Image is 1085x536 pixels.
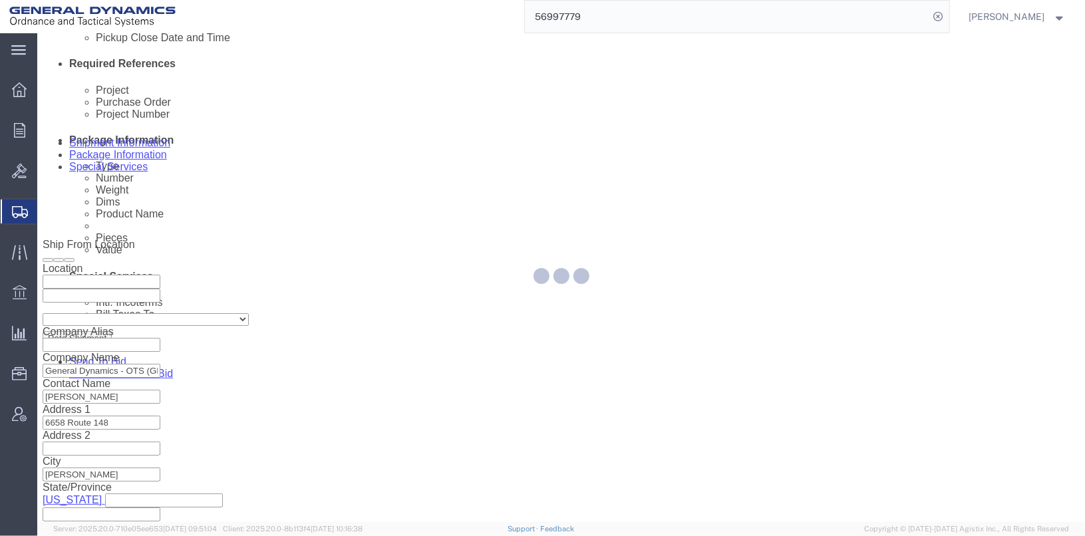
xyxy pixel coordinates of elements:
a: Feedback [540,525,574,533]
span: [DATE] 09:51:04 [163,525,217,533]
img: logo [9,7,176,27]
span: Copyright © [DATE]-[DATE] Agistix Inc., All Rights Reserved [864,523,1069,535]
span: Server: 2025.20.0-710e05ee653 [53,525,217,533]
span: [DATE] 10:16:38 [311,525,363,533]
span: Tim Schaffer [969,9,1045,24]
a: Support [508,525,541,533]
span: Client: 2025.20.0-8b113f4 [223,525,363,533]
button: [PERSON_NAME] [969,9,1067,25]
input: Search for shipment number, reference number [525,1,929,33]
